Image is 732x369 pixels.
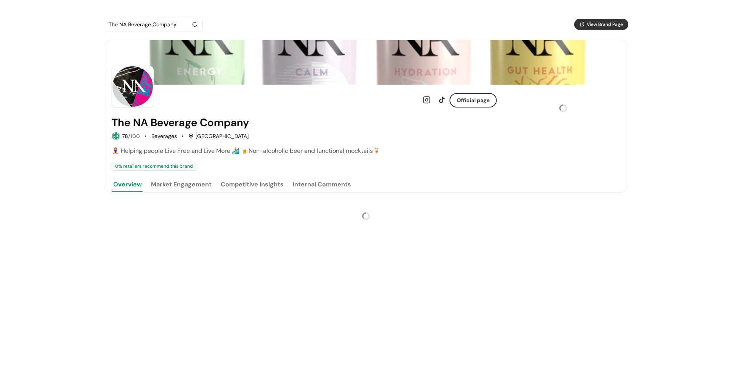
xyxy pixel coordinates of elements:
div: [GEOGRAPHIC_DATA] [188,132,249,140]
button: Official page [449,93,497,107]
span: /100 [128,133,140,140]
div: The NA Beverage Company [109,20,190,29]
div: Beverages [151,132,177,140]
span: 78 [122,133,128,140]
span: View Brand Page [587,21,623,28]
span: 🧘‍♀️ Helping people Live Free and Live More 🏄 🍺Non-alcoholic beer and functional mocktails🍹 [112,147,380,155]
h2: The NA Beverage Company [112,117,249,129]
img: Brand Photo [112,66,154,107]
div: Internal Comments [293,180,351,189]
button: Competitive Insights [219,177,285,192]
img: Brand cover image [104,40,628,85]
div: 0 % retailers recommend this brand [112,162,196,171]
button: Market Engagement [149,177,213,192]
button: View Brand Page [574,19,628,30]
button: Overview [112,177,143,192]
